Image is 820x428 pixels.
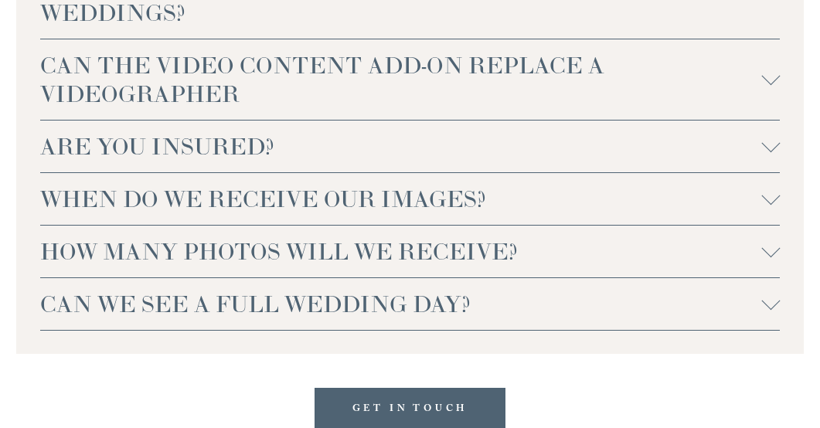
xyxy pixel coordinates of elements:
span: CAN THE VIDEO CONTENT ADD-ON REPLACE A VIDEOGRAPHER [40,51,761,108]
button: HOW MANY PHOTOS WILL WE RECEIVE? [40,226,780,277]
button: ARE YOU INSURED? [40,121,780,172]
span: HOW MANY PHOTOS WILL WE RECEIVE? [40,237,761,266]
span: WHEN DO WE RECEIVE OUR IMAGES? [40,185,761,213]
button: CAN THE VIDEO CONTENT ADD-ON REPLACE A VIDEOGRAPHER [40,39,780,120]
span: ARE YOU INSURED? [40,132,761,161]
button: WHEN DO WE RECEIVE OUR IMAGES? [40,173,780,225]
span: CAN WE SEE A FULL WEDDING DAY? [40,290,761,318]
button: CAN WE SEE A FULL WEDDING DAY? [40,278,780,330]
